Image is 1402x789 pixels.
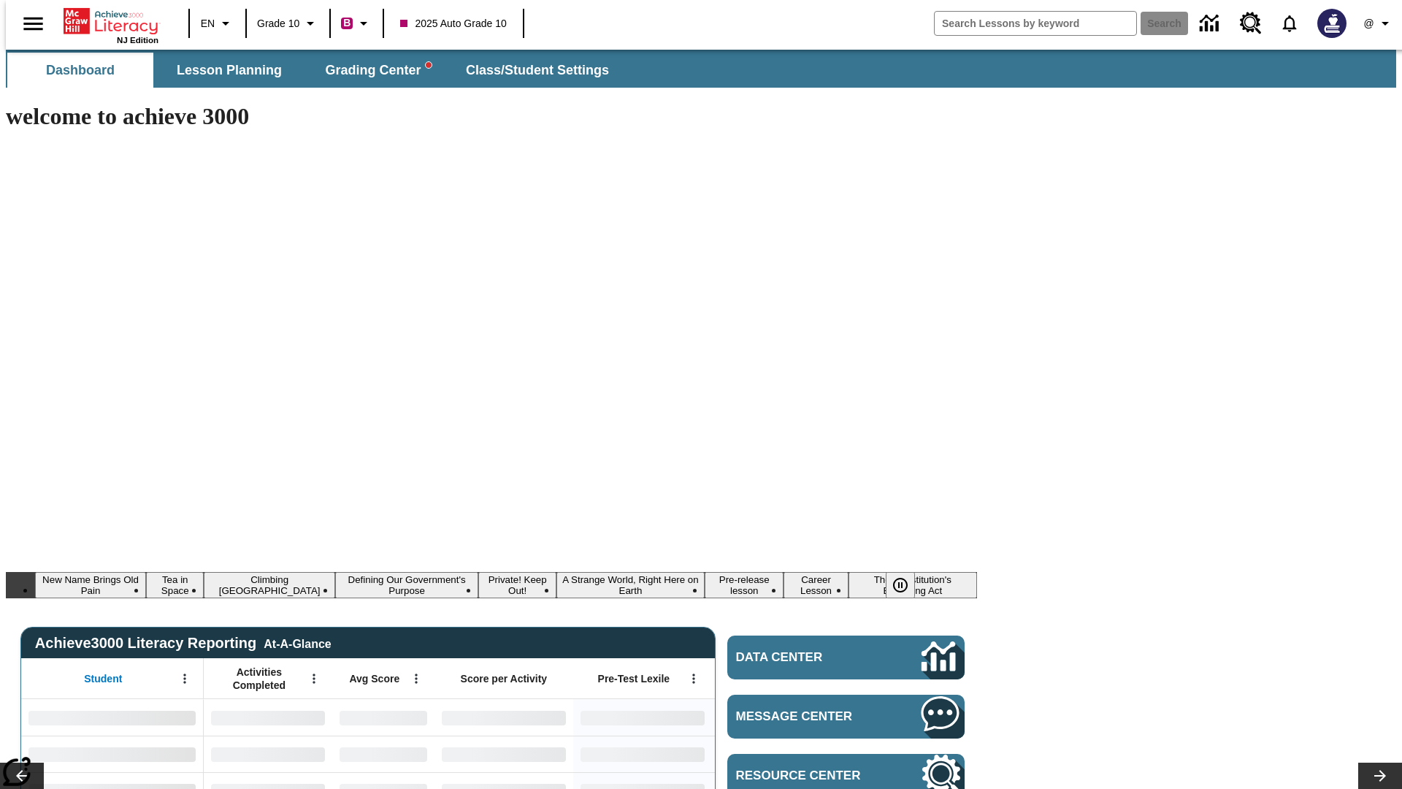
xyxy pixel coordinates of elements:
[117,36,158,45] span: NJ Edition
[146,572,204,598] button: Slide 2 Tea in Space
[343,14,350,32] span: B
[1317,9,1347,38] img: Avatar
[204,736,332,772] div: No Data,
[1309,4,1355,42] button: Select a new avatar
[305,53,451,88] button: Grading Center
[556,572,705,598] button: Slide 6 A Strange World, Right Here on Earth
[886,572,930,598] div: Pause
[478,572,556,598] button: Slide 5 Private! Keep Out!
[426,62,432,68] svg: writing assistant alert
[727,695,965,739] a: Message Center
[6,103,977,130] h1: welcome to achieve 3000
[727,636,965,679] a: Data Center
[204,699,332,736] div: No Data,
[332,699,434,736] div: No Data,
[84,672,122,685] span: Student
[1363,16,1374,31] span: @
[736,709,878,724] span: Message Center
[204,572,334,598] button: Slide 3 Climbing Mount Tai
[335,572,479,598] button: Slide 4 Defining Our Government's Purpose
[1271,4,1309,42] a: Notifications
[6,53,622,88] div: SubNavbar
[1191,4,1231,44] a: Data Center
[736,769,878,783] span: Resource Center
[64,5,158,45] div: Home
[935,12,1136,35] input: search field
[6,50,1396,88] div: SubNavbar
[466,62,609,79] span: Class/Student Settings
[1358,763,1402,789] button: Lesson carousel, Next
[7,53,153,88] button: Dashboard
[461,672,548,685] span: Score per Activity
[1355,10,1402,37] button: Profile/Settings
[335,10,378,37] button: Boost Class color is violet red. Change class color
[400,16,506,31] span: 2025 Auto Grade 10
[264,635,331,651] div: At-A-Glance
[257,16,299,31] span: Grade 10
[325,62,431,79] span: Grading Center
[332,736,434,772] div: No Data,
[405,668,427,690] button: Open Menu
[46,62,115,79] span: Dashboard
[177,62,282,79] span: Lesson Planning
[35,635,332,652] span: Achieve3000 Literacy Reporting
[598,672,670,685] span: Pre-Test Lexile
[849,572,977,598] button: Slide 9 The Constitution's Balancing Act
[454,53,621,88] button: Class/Student Settings
[303,668,325,690] button: Open Menu
[12,2,55,45] button: Open side menu
[886,572,915,598] button: Pause
[64,7,158,36] a: Home
[251,10,325,37] button: Grade: Grade 10, Select a grade
[736,650,873,665] span: Data Center
[35,572,146,598] button: Slide 1 New Name Brings Old Pain
[683,668,705,690] button: Open Menu
[1231,4,1271,43] a: Resource Center, Will open in new tab
[705,572,784,598] button: Slide 7 Pre-release lesson
[201,16,215,31] span: EN
[211,666,307,692] span: Activities Completed
[156,53,302,88] button: Lesson Planning
[194,10,241,37] button: Language: EN, Select a language
[174,668,196,690] button: Open Menu
[349,672,399,685] span: Avg Score
[784,572,848,598] button: Slide 8 Career Lesson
